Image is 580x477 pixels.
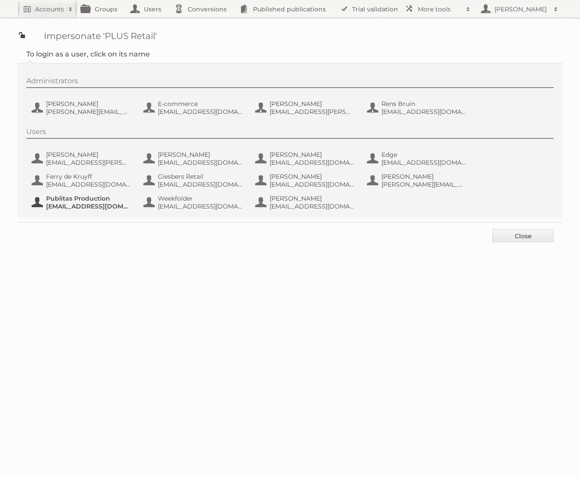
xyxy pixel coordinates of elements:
span: [EMAIL_ADDRESS][DOMAIN_NAME] [270,180,355,188]
a: Close [492,229,554,242]
span: Rens Bruin [381,100,466,108]
span: Edge [381,151,466,159]
span: Weekfolder [158,194,243,202]
span: [EMAIL_ADDRESS][DOMAIN_NAME] [270,159,355,166]
span: [PERSON_NAME] [270,173,355,180]
button: Publitas Production [EMAIL_ADDRESS][DOMAIN_NAME] [31,194,134,211]
span: [EMAIL_ADDRESS][DOMAIN_NAME] [270,202,355,210]
span: Publitas Production [46,194,131,202]
span: [PERSON_NAME] [158,151,243,159]
span: E-commerce [158,100,243,108]
legend: To login as a user, click on its name [26,50,150,58]
span: [EMAIL_ADDRESS][DOMAIN_NAME] [381,159,466,166]
span: [EMAIL_ADDRESS][DOMAIN_NAME] [158,108,243,116]
button: Weekfolder [EMAIL_ADDRESS][DOMAIN_NAME] [142,194,246,211]
span: [EMAIL_ADDRESS][PERSON_NAME][DOMAIN_NAME] [46,159,131,166]
button: E-commerce [EMAIL_ADDRESS][DOMAIN_NAME] [142,99,246,117]
button: [PERSON_NAME] [PERSON_NAME][EMAIL_ADDRESS][DOMAIN_NAME] [31,99,134,117]
div: Administrators [26,77,554,88]
h2: More tools [418,5,462,14]
span: [EMAIL_ADDRESS][DOMAIN_NAME] [158,202,243,210]
span: [PERSON_NAME][EMAIL_ADDRESS][DOMAIN_NAME] [46,108,131,116]
button: [PERSON_NAME] [PERSON_NAME][EMAIL_ADDRESS][DOMAIN_NAME] [366,172,469,189]
h2: Accounts [35,5,64,14]
span: [PERSON_NAME] [46,151,131,159]
div: Users [26,127,554,139]
span: [EMAIL_ADDRESS][DOMAIN_NAME] [46,180,131,188]
button: Giesbers Retail [EMAIL_ADDRESS][DOMAIN_NAME] [142,172,246,189]
h1: Impersonate 'PLUS Retail' [18,31,562,41]
span: [PERSON_NAME] [46,100,131,108]
button: [PERSON_NAME] [EMAIL_ADDRESS][DOMAIN_NAME] [254,194,357,211]
span: [EMAIL_ADDRESS][DOMAIN_NAME] [158,180,243,188]
button: [PERSON_NAME] [EMAIL_ADDRESS][PERSON_NAME][DOMAIN_NAME] [254,99,357,117]
span: [PERSON_NAME] [381,173,466,180]
button: [PERSON_NAME] [EMAIL_ADDRESS][PERSON_NAME][DOMAIN_NAME] [31,150,134,167]
span: Ferry de Kruyff [46,173,131,180]
span: [PERSON_NAME] [270,151,355,159]
h2: [PERSON_NAME] [492,5,549,14]
button: Rens Bruin [EMAIL_ADDRESS][DOMAIN_NAME] [366,99,469,117]
span: [EMAIL_ADDRESS][DOMAIN_NAME] [158,159,243,166]
button: [PERSON_NAME] [EMAIL_ADDRESS][DOMAIN_NAME] [142,150,246,167]
span: [PERSON_NAME][EMAIL_ADDRESS][DOMAIN_NAME] [381,180,466,188]
span: [EMAIL_ADDRESS][DOMAIN_NAME] [46,202,131,210]
button: Edge [EMAIL_ADDRESS][DOMAIN_NAME] [366,150,469,167]
span: [PERSON_NAME] [270,100,355,108]
button: [PERSON_NAME] [EMAIL_ADDRESS][DOMAIN_NAME] [254,172,357,189]
button: Ferry de Kruyff [EMAIL_ADDRESS][DOMAIN_NAME] [31,172,134,189]
span: [PERSON_NAME] [270,194,355,202]
span: [EMAIL_ADDRESS][DOMAIN_NAME] [381,108,466,116]
span: Giesbers Retail [158,173,243,180]
span: [EMAIL_ADDRESS][PERSON_NAME][DOMAIN_NAME] [270,108,355,116]
button: [PERSON_NAME] [EMAIL_ADDRESS][DOMAIN_NAME] [254,150,357,167]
